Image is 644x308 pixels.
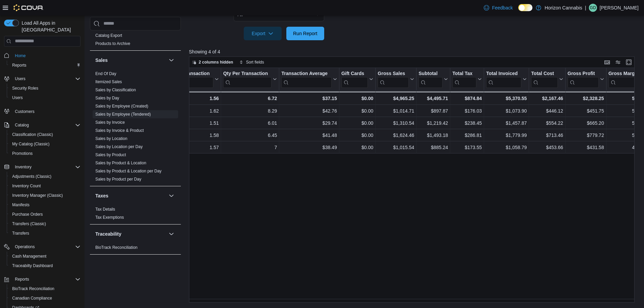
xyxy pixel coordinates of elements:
[95,103,148,109] span: Sales by Employee (Created)
[603,58,611,66] button: Keyboard shortcuts
[95,152,126,158] span: Sales by Product
[95,79,122,84] a: Itemized Sales
[15,76,25,81] span: Users
[7,84,83,93] button: Security Roles
[585,4,586,12] p: |
[12,212,43,217] span: Purchase Orders
[614,58,622,66] button: Display options
[95,144,143,149] span: Sales by Location per Day
[7,139,83,149] button: My Catalog (Classic)
[223,94,277,102] div: 6.72
[12,193,63,198] span: Inventory Manager (Classic)
[160,94,219,102] div: 1.56
[7,181,83,191] button: Inventory Count
[12,243,38,251] button: Operations
[12,295,52,301] span: Canadian Compliance
[12,254,46,259] span: Cash Management
[237,58,267,66] button: Sort fields
[7,219,83,229] button: Transfers (Classic)
[95,120,125,125] a: Sales by Invoice
[7,210,83,219] button: Purchase Orders
[9,201,32,209] a: Manifests
[90,31,181,50] div: Products
[12,132,53,137] span: Classification (Classic)
[244,27,282,40] button: Export
[9,182,44,190] a: Inventory Count
[95,192,166,199] button: Taxes
[1,275,83,284] button: Reports
[189,48,639,55] p: Showing 4 of 4
[95,112,151,117] a: Sales by Employee (Tendered)
[9,285,80,293] span: BioTrack Reconciliation
[1,106,83,116] button: Customers
[7,172,83,181] button: Adjustments (Classic)
[12,221,46,227] span: Transfers (Classic)
[12,163,80,171] span: Inventory
[12,121,31,129] button: Catalog
[95,57,166,64] button: Sales
[1,51,83,61] button: Home
[12,174,51,179] span: Adjustments (Classic)
[12,63,26,68] span: Reports
[95,169,162,173] a: Sales by Product & Location per Day
[12,202,29,208] span: Manifests
[9,140,52,148] a: My Catalog (Classic)
[7,293,83,303] button: Canadian Compliance
[95,231,166,237] button: Traceability
[15,53,26,58] span: Home
[12,52,28,60] a: Home
[568,94,604,102] div: $2,328.25
[9,131,56,139] a: Classification (Classic)
[95,128,144,133] span: Sales by Invoice & Product
[189,58,236,66] button: 2 columns hidden
[12,75,28,83] button: Users
[95,177,141,182] a: Sales by Product per Day
[14,4,44,11] img: Cova
[95,215,124,220] a: Tax Exemptions
[12,151,33,156] span: Promotions
[95,136,127,141] a: Sales by Location
[7,130,83,139] button: Classification (Classic)
[9,191,80,199] span: Inventory Manager (Classic)
[12,275,32,283] button: Reports
[95,160,146,166] span: Sales by Product & Location
[1,120,83,130] button: Catalog
[7,229,83,238] button: Transfers
[12,95,23,100] span: Users
[492,4,512,11] span: Feedback
[95,41,130,46] a: Products to Archive
[9,294,55,302] a: Canadian Compliance
[95,33,122,38] a: Catalog Export
[12,275,80,283] span: Reports
[12,163,34,171] button: Inventory
[9,262,80,270] span: Traceabilty Dashboard
[590,4,596,12] span: GD
[7,61,83,70] button: Reports
[9,220,49,228] a: Transfers (Classic)
[95,207,115,212] span: Tax Details
[9,285,57,293] a: BioTrack Reconciliation
[600,4,639,12] p: [PERSON_NAME]
[9,172,54,181] a: Adjustments (Classic)
[95,168,162,174] span: Sales by Product & Location per Day
[12,286,54,291] span: BioTrack Reconciliation
[12,121,80,129] span: Catalog
[246,60,264,65] span: Sort fields
[95,71,116,76] a: End Of Day
[199,60,233,65] span: 2 columns hidden
[7,191,83,200] button: Inventory Manager (Classic)
[1,74,83,84] button: Users
[9,84,41,92] a: Security Roles
[95,161,146,165] a: Sales by Product & Location
[90,70,181,186] div: Sales
[167,56,175,64] button: Sales
[95,231,121,237] h3: Traceability
[90,243,181,254] div: Traceability
[95,57,108,64] h3: Sales
[15,277,29,282] span: Reports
